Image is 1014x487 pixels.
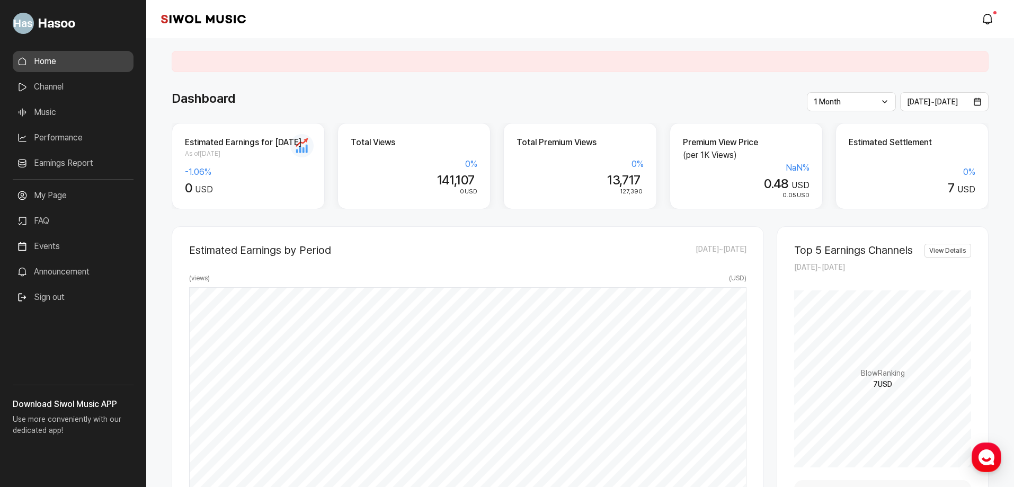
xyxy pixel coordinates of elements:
h2: Estimated Earnings for [DATE] [185,136,312,149]
a: Channel [13,76,134,98]
a: View Details [924,244,971,258]
a: FAQ [13,210,134,232]
h2: Estimated Earnings by Period [189,244,331,256]
a: modal.notifications [978,8,999,30]
span: ( views ) [189,273,210,283]
h2: Premium View Price [683,136,810,149]
h2: Top 5 Earnings Channels [794,244,913,256]
a: Events [13,236,134,257]
p: (per 1K Views) [683,149,810,162]
span: 0.48 [764,176,788,191]
div: NaN % [683,162,810,174]
button: Sign out [13,287,69,308]
span: [DATE] ~ [DATE] [794,263,845,271]
div: 0 % [517,158,643,171]
span: 0 [460,188,464,195]
h2: Estimated Settlement [849,136,975,149]
span: Hasoo [38,14,75,33]
span: ( USD ) [729,273,746,283]
span: 13,717 [607,172,640,188]
p: Use more conveniently with our dedicated app! [13,411,134,445]
h1: Dashboard [172,89,235,108]
span: 127,390 [620,188,643,195]
h2: Total Premium Views [517,136,643,149]
span: 7 USD [873,379,892,390]
div: 0 % [351,158,477,171]
div: -1.06 % [185,166,312,179]
div: USD [185,181,312,196]
span: As of [DATE] [185,149,312,158]
a: My Page [13,185,134,206]
a: Announcement [13,261,134,282]
a: Earnings Report [13,153,134,174]
a: Music [13,102,134,123]
div: USD [683,176,810,192]
span: 0 [185,180,192,196]
h3: Download Siwol Music APP [13,398,134,411]
div: 0 % [849,166,975,179]
span: [DATE] ~ [DATE] [907,98,958,106]
span: BlowRanking [861,368,905,379]
a: Go to My Profile [13,8,134,38]
a: Performance [13,127,134,148]
div: USD [849,181,975,196]
div: USD [351,187,477,197]
a: Home [13,51,134,72]
div: USD [683,191,810,200]
span: 1 Month [814,98,841,106]
span: [DATE] ~ [DATE] [696,244,746,256]
h2: Total Views [351,136,477,149]
span: 0.05 [782,191,796,199]
span: 141,107 [437,172,475,188]
button: [DATE]~[DATE] [900,92,989,111]
span: 7 [948,180,954,196]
